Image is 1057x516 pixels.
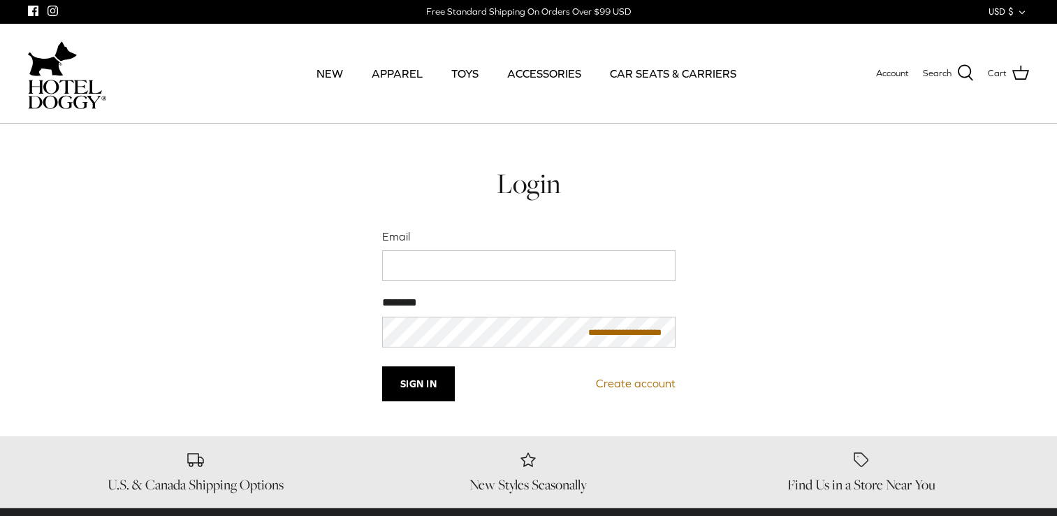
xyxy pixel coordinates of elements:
input: Sign In [382,366,455,401]
a: Search [923,64,974,83]
img: dog-icon.svg [28,38,77,80]
span: Search [923,66,952,81]
span: Cart [988,66,1007,81]
h2: Login [382,166,676,201]
a: APPAREL [359,50,435,97]
a: CAR SEATS & CARRIERS [597,50,749,97]
a: Facebook [28,6,38,16]
a: Create account [596,375,676,393]
a: U.S. & Canada Shipping Options [40,450,352,494]
img: hoteldoggycom [28,80,106,109]
a: hoteldoggycom [28,38,106,109]
span: Account [876,68,909,78]
a: Instagram [48,6,58,16]
label: Email [382,229,676,244]
h6: Find Us in a Store Near You [706,476,1018,494]
a: Find Us in a Store Near You [706,450,1018,494]
a: Account [876,66,909,81]
a: Cart [988,64,1029,83]
h6: U.S. & Canada Shipping Options [40,476,352,494]
a: NEW [304,50,356,97]
div: Free Standard Shipping On Orders Over $99 USD [426,6,631,18]
h6: New Styles Seasonally [372,476,685,494]
a: Free Standard Shipping On Orders Over $99 USD [426,1,631,22]
div: Primary navigation [207,50,845,97]
a: ACCESSORIES [495,50,594,97]
a: TOYS [439,50,491,97]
